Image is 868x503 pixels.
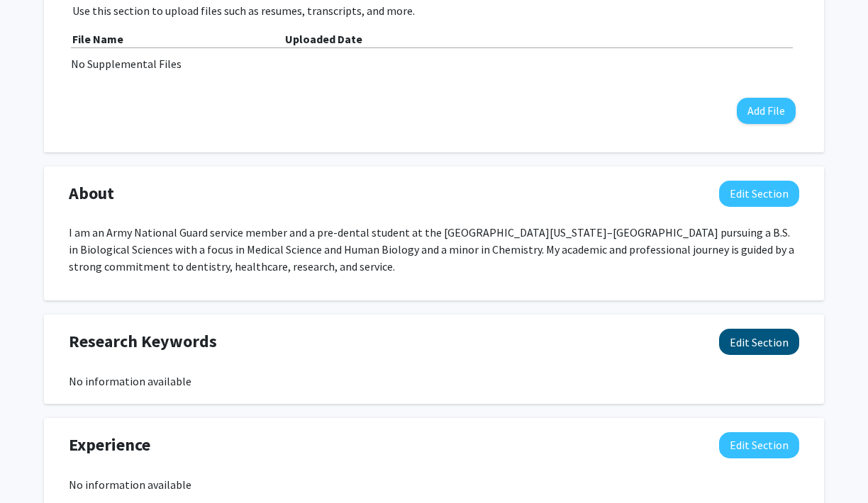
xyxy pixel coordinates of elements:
button: Edit Research Keywords [719,329,799,355]
button: Edit About [719,181,799,207]
p: I am an Army National Guard service member and a pre-dental student at the [GEOGRAPHIC_DATA][US_S... [69,224,799,275]
b: File Name [72,32,123,46]
span: Research Keywords [69,329,217,354]
iframe: Chat [11,439,60,492]
b: Uploaded Date [285,32,362,46]
div: No Supplemental Files [71,55,797,72]
span: About [69,181,114,206]
p: Use this section to upload files such as resumes, transcripts, and more. [72,2,796,19]
button: Add File [737,98,796,124]
button: Edit Experience [719,432,799,458]
div: No information available [69,476,799,493]
span: Experience [69,432,150,458]
div: No information available [69,373,799,390]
